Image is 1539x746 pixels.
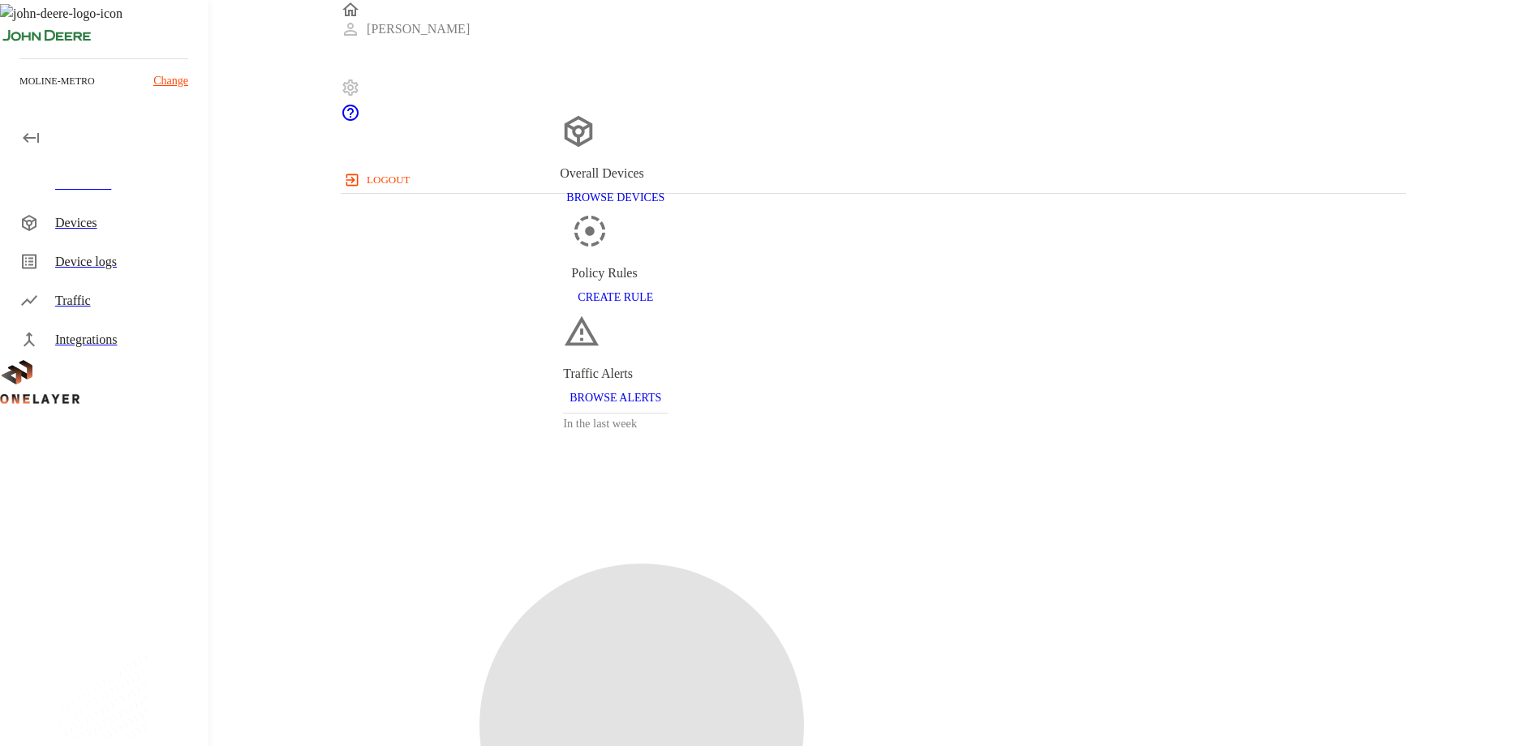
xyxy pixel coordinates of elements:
a: logout [341,167,1406,193]
a: BROWSE ALERTS [563,390,668,404]
a: BROWSE DEVICES [560,190,671,204]
h3: In the last week [563,414,668,434]
a: CREATE RULE [571,289,660,303]
button: CREATE RULE [571,283,660,313]
p: [PERSON_NAME] [367,19,470,39]
a: onelayer-support [341,111,360,125]
button: BROWSE ALERTS [563,384,668,414]
button: BROWSE DEVICES [560,183,671,213]
div: Traffic Alerts [563,364,668,384]
div: Policy Rules [571,264,660,283]
button: logout [341,167,416,193]
span: Support Portal [341,111,360,125]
